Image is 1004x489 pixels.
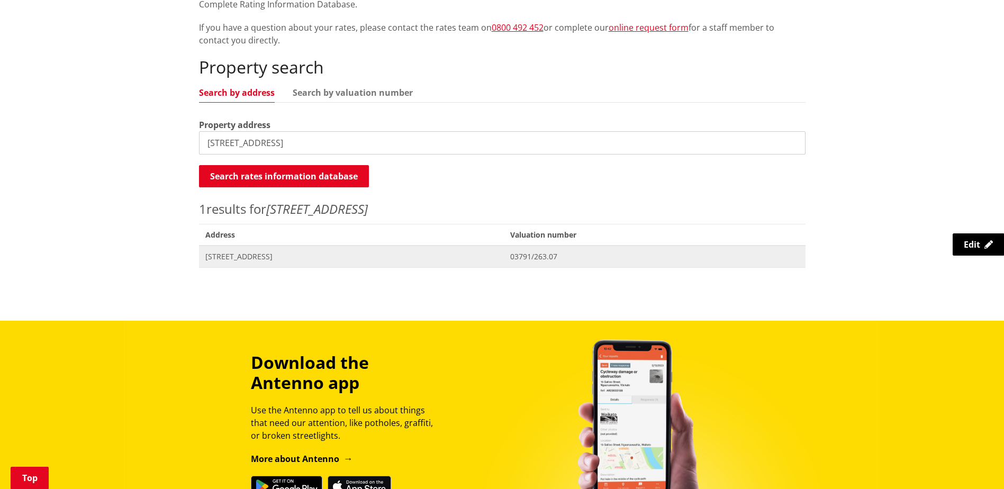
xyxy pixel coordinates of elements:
span: Valuation number [504,224,805,246]
a: 0800 492 452 [492,22,544,33]
h3: Download the Antenno app [251,352,442,393]
span: Address [199,224,504,246]
p: If you have a question about your rates, please contact the rates team on or complete our for a s... [199,21,806,47]
span: [STREET_ADDRESS] [205,251,498,262]
a: Search by address [199,88,275,97]
a: Search by valuation number [293,88,413,97]
a: online request form [609,22,689,33]
a: More about Antenno [251,453,353,465]
h2: Property search [199,57,806,77]
span: 1 [199,200,206,218]
iframe: Messenger Launcher [955,445,993,483]
p: results for [199,200,806,219]
a: [STREET_ADDRESS] 03791/263.07 [199,246,806,267]
p: Use the Antenno app to tell us about things that need our attention, like potholes, graffiti, or ... [251,404,442,442]
input: e.g. Duke Street NGARUAWAHIA [199,131,806,155]
span: 03791/263.07 [510,251,799,262]
a: Edit [953,233,1004,256]
em: [STREET_ADDRESS] [266,200,368,218]
label: Property address [199,119,270,131]
span: Edit [964,239,980,250]
a: Top [11,467,49,489]
button: Search rates information database [199,165,369,187]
